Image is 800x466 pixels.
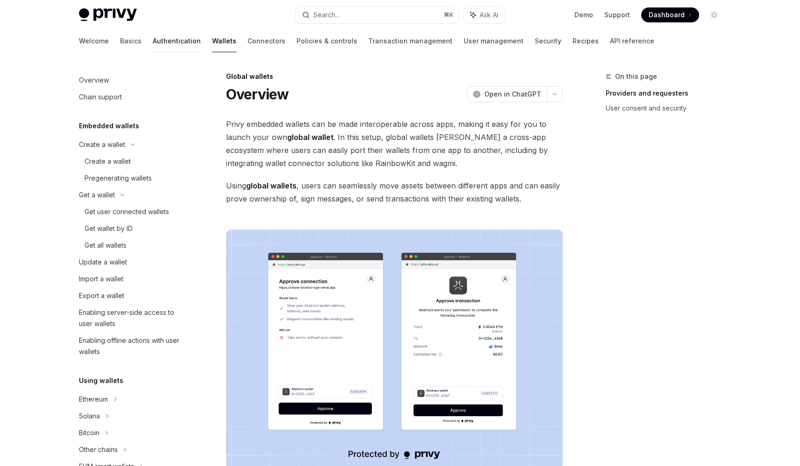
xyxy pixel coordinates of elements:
a: Create a wallet [71,153,191,170]
strong: global wallet [287,132,333,142]
a: Import a wallet [71,271,191,287]
a: Policies & controls [297,30,357,52]
button: Toggle dark mode [707,7,722,22]
h1: Overview [226,86,289,103]
a: Recipes [573,30,599,52]
div: Overview [79,75,109,86]
a: Authentication [153,30,201,52]
div: Search... [313,9,340,21]
a: Get wallet by ID [71,220,191,237]
span: Using , users can seamlessly move assets between different apps and can easily prove ownership of... [226,179,563,205]
span: Ask AI [480,10,498,20]
a: Dashboard [641,7,699,22]
div: Get a wallet [79,189,115,201]
div: Import a wallet [79,273,123,285]
a: Get all wallets [71,237,191,254]
a: User consent and security [606,101,729,116]
a: User management [464,30,524,52]
div: Create a wallet [85,156,131,167]
h5: Using wallets [79,375,123,386]
div: Update a wallet [79,257,127,268]
a: Support [604,10,630,20]
a: API reference [610,30,654,52]
span: On this page [615,71,657,82]
a: Update a wallet [71,254,191,271]
div: Export a wallet [79,290,124,301]
div: Get wallet by ID [85,223,133,234]
button: Ask AI [464,7,505,23]
div: Chain support [79,91,122,103]
span: Dashboard [649,10,685,20]
a: Pregenerating wallets [71,170,191,187]
div: Bitcoin [79,427,99,438]
img: light logo [79,8,137,21]
a: Security [535,30,561,52]
a: Get user connected wallets [71,203,191,220]
a: Basics [120,30,142,52]
div: Ethereum [79,394,108,405]
a: Connectors [248,30,285,52]
div: Create a wallet [79,139,125,150]
a: Wallets [212,30,236,52]
div: Get user connected wallets [85,206,169,217]
a: Overview [71,72,191,89]
div: Enabling offline actions with user wallets [79,335,185,357]
strong: global wallets [246,181,297,190]
div: Global wallets [226,72,563,81]
a: Export a wallet [71,287,191,304]
a: Enabling offline actions with user wallets [71,332,191,360]
button: Open in ChatGPT [467,86,547,102]
div: Enabling server-side access to user wallets [79,307,185,329]
a: Chain support [71,89,191,105]
div: Other chains [79,444,118,455]
div: Pregenerating wallets [85,173,152,184]
a: Providers and requesters [606,86,729,101]
a: Enabling server-side access to user wallets [71,304,191,332]
h5: Embedded wallets [79,120,139,132]
a: Demo [574,10,593,20]
span: Privy embedded wallets can be made interoperable across apps, making it easy for you to launch yo... [226,118,563,170]
a: Transaction management [368,30,453,52]
div: Solana [79,410,100,422]
button: Search...⌘K [296,7,459,23]
div: Get all wallets [85,240,127,251]
a: Welcome [79,30,109,52]
span: ⌘ K [444,11,453,19]
span: Open in ChatGPT [484,90,541,99]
